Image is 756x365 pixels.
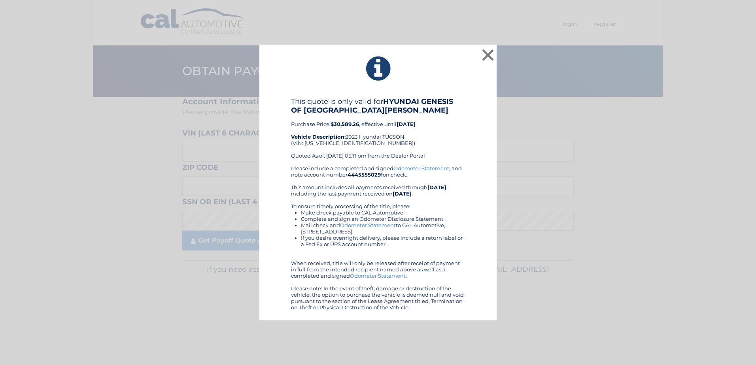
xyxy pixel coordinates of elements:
li: Mail check and to CAL Automotive, [STREET_ADDRESS] [301,222,465,235]
b: HYUNDAI GENESIS OF [GEOGRAPHIC_DATA][PERSON_NAME] [291,97,453,115]
b: [DATE] [397,121,416,127]
b: [DATE] [393,190,412,197]
button: × [480,47,496,63]
li: Make check payable to CAL Automotive [301,209,465,216]
a: Odometer Statement [393,165,449,171]
strong: Vehicle Description: [291,134,346,140]
a: Odometer Statement [350,273,406,279]
li: Complete and sign an Odometer Disclosure Statement [301,216,465,222]
h4: This quote is only valid for [291,97,465,115]
li: If you desire overnight delivery, please include a return label or a Fed Ex or UPS account number. [301,235,465,247]
b: 44455550291 [348,171,383,178]
b: [DATE] [427,184,446,190]
div: Please include a completed and signed , and note account number on check. This amount includes al... [291,165,465,310]
a: Odometer Statement [340,222,396,228]
div: Purchase Price: , effective until 2023 Hyundai TUCSON (VIN: [US_VEHICLE_IDENTIFICATION_NUMBER]) Q... [291,97,465,165]
b: $30,589.26 [331,121,359,127]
